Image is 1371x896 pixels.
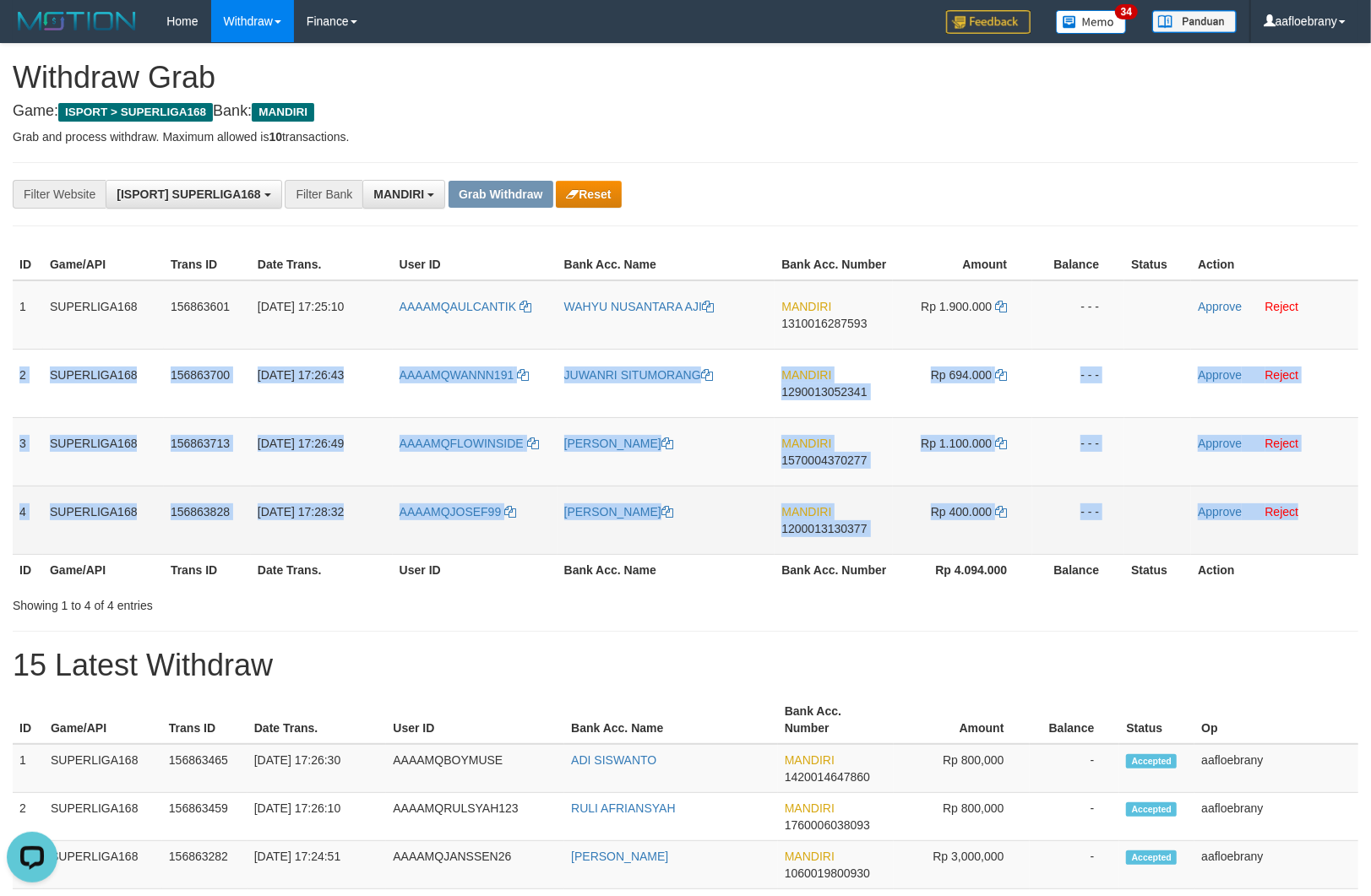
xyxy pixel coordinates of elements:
[13,103,1358,120] h4: Game: Bank:
[1194,793,1358,841] td: aafloebrany
[386,793,564,841] td: AAAAMQRULSYAH123
[13,486,43,554] td: 4
[162,841,248,889] td: 156863282
[571,801,675,815] a: RULI AFRIANSYAH
[400,300,516,313] span: AAAAMQAULCANTIK
[1124,554,1191,585] th: Status
[44,696,162,744] th: Game/API
[171,368,230,382] span: 156863700
[781,522,867,535] span: Copy 1200013130377 to clipboard
[400,437,539,450] a: AAAAMQFLOWINSIDE
[785,818,870,832] span: Copy 1760006038093 to clipboard
[285,180,362,209] div: Filter Bank
[1119,696,1194,744] th: Status
[1265,300,1299,313] a: Reject
[400,505,516,519] a: AAAAMQJOSEF99
[386,841,564,889] td: AAAAMQJANSSEN26
[44,841,162,889] td: SUPERLIGA168
[1191,554,1358,585] th: Action
[1265,368,1299,382] a: Reject
[171,505,230,519] span: 156863828
[13,280,43,350] td: 1
[564,368,713,382] a: JUWANRI SITUMORANG
[781,505,831,519] span: MANDIRI
[251,249,393,280] th: Date Trans.
[995,437,1007,450] a: Copy 1100000 to clipboard
[564,696,778,744] th: Bank Acc. Name
[13,61,1358,95] h1: Withdraw Grab
[921,300,992,313] span: Rp 1.900.000
[1124,249,1191,280] th: Status
[248,696,387,744] th: Date Trans.
[893,554,1032,585] th: Rp 4.094.000
[1152,10,1237,33] img: panduan.png
[362,180,445,209] button: MANDIRI
[1198,368,1242,382] a: Approve
[44,744,162,793] td: SUPERLIGA168
[1032,554,1124,585] th: Balance
[1030,841,1120,889] td: -
[269,130,282,144] strong: 10
[393,249,558,280] th: User ID
[1265,437,1299,450] a: Reject
[781,368,831,382] span: MANDIRI
[995,368,1007,382] a: Copy 694000 to clipboard
[162,793,248,841] td: 156863459
[400,368,530,382] a: AAAAMQWANNN191
[778,696,894,744] th: Bank Acc. Number
[785,850,835,863] span: MANDIRI
[386,744,564,793] td: AAAAMQBOYMUSE
[400,505,502,519] span: AAAAMQJOSEF99
[252,103,314,122] span: MANDIRI
[386,696,564,744] th: User ID
[1030,696,1120,744] th: Balance
[785,866,870,880] span: Copy 1060019800930 to clipboard
[785,770,870,784] span: Copy 1420014647860 to clipboard
[171,437,230,450] span: 156863713
[43,349,164,417] td: SUPERLIGA168
[13,744,44,793] td: 1
[894,793,1030,841] td: Rp 800,000
[13,180,106,209] div: Filter Website
[1198,300,1242,313] a: Approve
[162,696,248,744] th: Trans ID
[1032,417,1124,486] td: - - -
[894,841,1030,889] td: Rp 3,000,000
[13,8,141,34] img: MOTION_logo.png
[248,744,387,793] td: [DATE] 17:26:30
[43,249,164,280] th: Game/API
[1032,249,1124,280] th: Balance
[13,128,1358,145] p: Grab and process withdraw. Maximum allowed is transactions.
[1198,437,1242,450] a: Approve
[1126,802,1177,817] span: Accepted
[248,841,387,889] td: [DATE] 17:24:51
[785,753,835,767] span: MANDIRI
[248,793,387,841] td: [DATE] 17:26:10
[258,300,344,313] span: [DATE] 17:25:10
[58,103,213,122] span: ISPORT > SUPERLIGA168
[781,385,867,399] span: Copy 1290013052341 to clipboard
[117,187,260,201] span: [ISPORT] SUPERLIGA168
[1194,696,1358,744] th: Op
[1032,349,1124,417] td: - - -
[400,300,531,313] a: AAAAMQAULCANTIK
[931,505,992,519] span: Rp 400.000
[785,801,835,815] span: MANDIRI
[564,505,673,519] a: [PERSON_NAME]
[1265,505,1299,519] a: Reject
[995,505,1007,519] a: Copy 400000 to clipboard
[164,554,251,585] th: Trans ID
[393,554,558,585] th: User ID
[894,696,1030,744] th: Amount
[921,437,992,450] span: Rp 1.100.000
[564,300,714,313] a: WAHYU NUSANTARA AJI
[571,850,668,863] a: [PERSON_NAME]
[1126,754,1177,768] span: Accepted
[893,249,1032,280] th: Amount
[13,590,558,614] div: Showing 1 to 4 of 4 entries
[564,437,673,450] a: [PERSON_NAME]
[894,744,1030,793] td: Rp 800,000
[13,649,1358,682] h1: 15 Latest Withdraw
[13,793,44,841] td: 2
[400,368,514,382] span: AAAAMQWANNN191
